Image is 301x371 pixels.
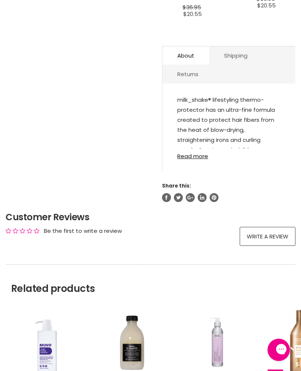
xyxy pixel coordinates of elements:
[182,3,201,11] span: $36.95
[177,149,281,159] a: Read more
[44,227,122,235] div: Be the first to write a review
[257,1,276,9] span: $20.55
[183,10,202,18] span: $20.55
[162,182,191,189] span: Share this:
[162,65,213,83] a: Returns
[264,336,294,364] iframe: Gorgias live chat messenger
[6,264,295,294] h2: Related products
[177,96,279,214] span: milk_shake® lifestyling thermo-protector has an ultra-fine formula created to protect hair fibers...
[162,46,209,65] a: About
[162,182,295,202] aside: Share this:
[6,211,295,224] h2: Customer Reviews
[209,46,262,65] a: Shipping
[6,227,39,235] div: Average rating is 0.00 stars
[240,227,295,246] a: Write a review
